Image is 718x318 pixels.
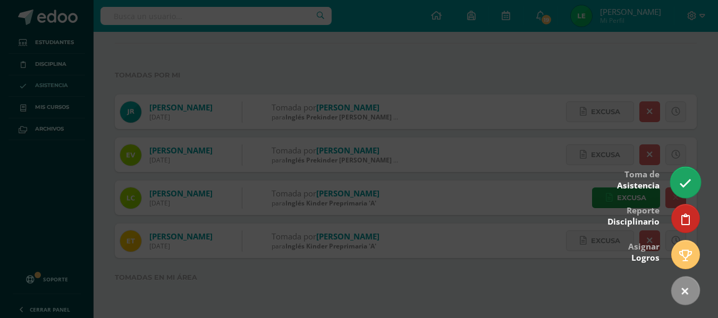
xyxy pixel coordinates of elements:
[607,216,660,227] span: Disciplinario
[617,162,660,196] div: Toma de
[617,180,660,191] span: Asistencia
[631,252,660,263] span: Logros
[628,234,660,269] div: Asignar
[607,198,660,233] div: Reporte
